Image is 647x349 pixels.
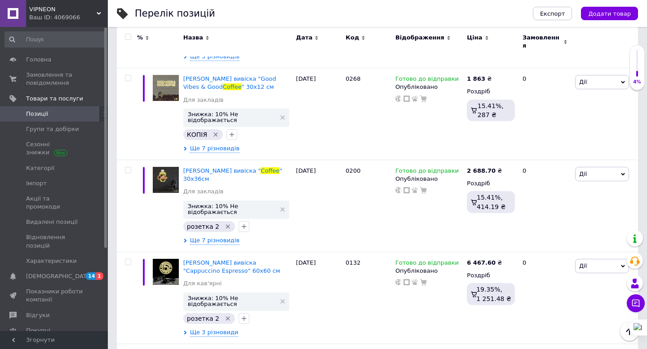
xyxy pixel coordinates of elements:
span: Відновлення позицій [26,233,83,249]
span: Знижка: 10% Не відображається [188,203,276,215]
div: Роздріб [467,179,515,188]
span: Готово до відправки [395,75,459,85]
span: Показники роботи компанії [26,288,83,304]
span: Ще 7 різновидів [190,144,239,153]
span: [DEMOGRAPHIC_DATA] [26,272,93,280]
div: Роздріб [467,271,515,279]
span: [PERSON_NAME] вивіска "Good Vibes & Good [183,75,276,90]
span: Дії [579,170,587,177]
div: Опубліковано [395,83,462,91]
div: [DATE] [294,252,344,344]
span: " 30х12 см [242,83,274,90]
span: 15.41%, 414.19 ₴ [477,194,505,210]
span: Товари та послуги [26,95,83,103]
span: Код [346,34,359,42]
span: розетка 2 [187,223,219,230]
span: Видалені позиції [26,218,78,226]
input: Пошук [4,31,106,48]
span: 0268 [346,75,360,82]
a: [PERSON_NAME] вивіска "Good Vibes & GoodCoffee" 30х12 см [183,75,276,90]
img: Неоновая вывеска "Good Vibes & Good Coffee" 30х12 см [153,75,179,101]
button: Наверх [620,322,639,341]
span: Ще 3 різновиди [190,328,239,337]
div: Опубліковано [395,267,462,275]
span: Знижка: 10% Не відображається [188,295,276,307]
span: Додати товар [588,10,631,17]
div: 0 [517,252,573,344]
span: розетка 2 [187,315,219,322]
span: 1 [96,272,103,280]
span: Замовлення [523,34,561,50]
span: Ще 7 різновидів [190,236,239,245]
img: Неоновая вывеска "Coffee" 30х36см [153,167,179,193]
span: Головна [26,56,51,64]
span: Дії [579,262,587,269]
span: [PERSON_NAME] вивіска " [183,167,261,174]
span: Групи та добірки [26,125,79,133]
span: Назва [183,34,203,42]
span: Експорт [540,10,565,17]
span: Готово до відправки [395,259,459,269]
span: Сезонні знижки [26,140,83,157]
b: 2 688.70 [467,167,496,174]
div: Перелік позицій [135,9,215,18]
button: Експорт [533,7,572,20]
span: Позиції [26,110,48,118]
span: Відгуки [26,311,49,319]
b: 6 467.60 [467,259,496,266]
span: % [137,34,143,42]
span: Дії [579,79,587,85]
span: Замовлення та повідомлення [26,71,83,87]
a: [PERSON_NAME] вивіска "Сappuccino Espresso" 60х60 см [183,259,280,274]
svg: Видалити мітку [224,223,231,230]
div: 0 [517,68,573,160]
div: [DATE] [294,68,344,160]
button: Додати товар [581,7,638,20]
span: 0200 [346,167,360,174]
span: КОПІЯ [187,131,207,138]
span: 14 [86,272,96,280]
div: ₴ [467,167,502,175]
a: Для закладів [183,96,224,104]
span: Ціна [467,34,482,42]
span: Акції та промокоди [26,195,83,211]
span: Готово до відправки [395,167,459,177]
span: Coffee [261,167,279,174]
span: Відображення [395,34,444,42]
span: Категорії [26,164,54,172]
svg: Видалити мітку [224,315,231,322]
svg: Видалити мітку [212,131,219,138]
span: Імпорт [26,179,47,188]
div: Ваш ID: 4069066 [29,13,108,22]
div: ₴ [467,259,502,267]
button: Чат з покупцем [627,294,645,312]
a: Для кав'ярні [183,279,222,288]
a: [PERSON_NAME] вивіска "Coffee" 30х36см [183,167,283,182]
span: Дата [296,34,313,42]
div: Роздріб [467,87,515,96]
span: Покупці [26,327,50,335]
div: 0 [517,160,573,252]
span: 19.35%, 1 251.48 ₴ [476,286,511,302]
span: Знижка: 10% Не відображається [188,111,276,123]
span: 0132 [346,259,360,266]
span: Coffee [223,83,242,90]
div: Опубліковано [395,175,462,183]
div: ₴ [467,75,492,83]
img: Неоновая вывеска "Сappuccino Espresso" 60х60 см [153,259,179,285]
span: VIPNEON [29,5,97,13]
span: 15.41%, 287 ₴ [478,102,504,118]
a: Для закладів [183,188,224,196]
div: [DATE] [294,160,344,252]
div: 4% [630,79,644,85]
span: Характеристики [26,257,77,265]
b: 1 863 [467,75,485,82]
